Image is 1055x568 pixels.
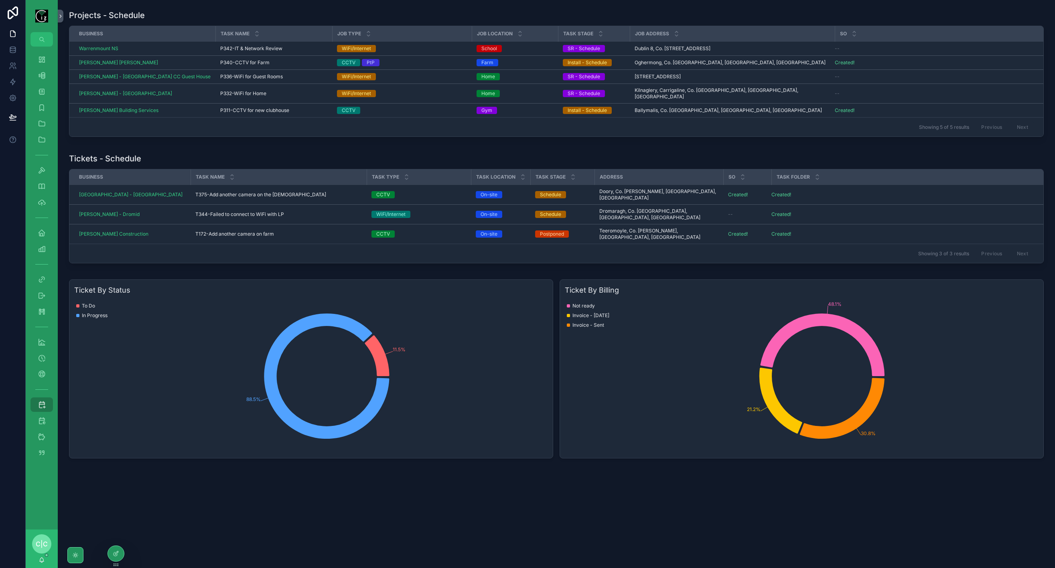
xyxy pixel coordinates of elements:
[79,59,158,66] span: [PERSON_NAME] [PERSON_NAME]
[771,231,1034,237] a: Created!
[535,191,590,198] a: Schedule
[476,211,525,218] a: On-site
[220,73,283,80] span: P336-WiFi for Guest Rooms
[771,231,791,237] a: Created!
[79,191,186,198] a: [GEOGRAPHIC_DATA] - [GEOGRAPHIC_DATA]
[771,191,791,197] a: Created!
[376,230,390,238] div: CCTV
[481,45,497,52] div: School
[79,107,211,114] a: [PERSON_NAME] Building Services
[728,174,735,180] span: SO
[79,174,103,180] span: Business
[728,231,748,237] a: Created!
[79,73,211,80] span: [PERSON_NAME] - [GEOGRAPHIC_DATA] CC Guest House
[196,174,225,180] span: Task Name
[476,230,525,238] a: On-site
[342,90,371,97] div: WiFi/Internet
[36,539,48,549] span: C|C
[771,191,1034,198] a: Created!
[635,45,830,52] a: Dublin 8, Co. [STREET_ADDRESS]
[477,45,553,52] a: School
[572,303,595,309] span: Not ready
[835,59,1034,66] a: Created!
[568,73,600,80] div: SR - Schedule
[69,153,141,164] h1: Tickets - Schedule
[220,90,266,97] span: P332-WiFi for Home
[828,301,842,307] tspan: 48.1%
[337,107,467,114] a: CCTV
[771,211,1034,218] a: Created!
[728,231,767,237] a: Created!
[372,174,399,180] span: Task Type
[600,174,623,180] span: Address
[342,73,371,80] div: WiFi/Internet
[481,107,492,114] div: Gym
[220,107,327,114] a: P311-CCTV for new clubhouse
[220,73,327,80] a: P336-WiFi for Guest Rooms
[79,31,103,37] span: Business
[747,406,761,412] tspan: 21.2%
[342,107,355,114] div: CCTV
[481,90,495,97] div: Home
[220,90,327,97] a: P332-WiFi for Home
[35,10,48,22] img: App logo
[220,59,270,66] span: P340-CCTV for Farm
[79,45,118,52] span: Warrenmount NS
[195,211,362,218] a: T344-Failed to connect to WiFi with LP
[771,211,791,217] a: Created!
[919,124,969,130] span: Showing 5 of 5 results
[195,211,284,218] span: T344-Failed to connect to WiFi with LP
[79,90,172,97] span: [PERSON_NAME] - [GEOGRAPHIC_DATA]
[481,211,497,218] div: On-site
[82,303,95,309] span: To Do
[481,59,493,66] div: Farm
[563,45,625,52] a: SR - Schedule
[728,191,748,197] a: Created!
[246,396,261,402] tspan: 88.5%
[79,211,186,218] a: [PERSON_NAME] - Dromid
[371,230,466,238] a: CCTV
[337,45,467,52] a: WiFi/Internet
[563,107,625,114] a: Install - Schedule
[477,107,553,114] a: Gym
[728,191,767,198] a: Created!
[477,73,553,80] a: Home
[195,191,326,198] span: T375-Add another camera on the [DEMOGRAPHIC_DATA]
[599,188,718,201] a: Doory, Co. [PERSON_NAME], [GEOGRAPHIC_DATA], [GEOGRAPHIC_DATA]
[565,299,1039,453] div: chart
[835,45,1034,52] a: --
[918,250,969,257] span: Showing 3 of 3 results
[835,90,1034,97] a: --
[220,45,282,52] span: P342-IT & Network Review
[635,59,826,66] span: Oghermong, Co. [GEOGRAPHIC_DATA], [GEOGRAPHIC_DATA], [GEOGRAPHIC_DATA]
[476,174,515,180] span: Task Location
[79,231,148,237] a: [PERSON_NAME] Construction
[195,231,362,237] a: T172-Add another camera on farm
[477,90,553,97] a: Home
[195,231,274,237] span: T172-Add another camera on farm
[477,59,553,66] a: Farm
[79,211,140,218] a: [PERSON_NAME] - Dromid
[481,230,497,238] div: On-site
[393,346,406,352] tspan: 11.5%
[635,59,830,66] a: Oghermong, Co. [GEOGRAPHIC_DATA], [GEOGRAPHIC_DATA], [GEOGRAPHIC_DATA]
[835,107,1034,114] a: Created!
[835,107,854,113] a: Created!
[79,107,158,114] a: [PERSON_NAME] Building Services
[371,191,466,198] a: CCTV
[568,90,600,97] div: SR - Schedule
[79,45,211,52] a: Warrenmount NS
[221,31,250,37] span: Task Name
[572,322,604,328] span: Invoice - Sent
[563,90,625,97] a: SR - Schedule
[220,45,327,52] a: P342-IT & Network Review
[635,31,669,37] span: Job Address
[79,191,183,198] a: [GEOGRAPHIC_DATA] - [GEOGRAPHIC_DATA]
[82,312,108,319] span: In Progress
[635,87,830,100] a: Kilnaglery, Carrigaline, Co. [GEOGRAPHIC_DATA], [GEOGRAPHIC_DATA], [GEOGRAPHIC_DATA]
